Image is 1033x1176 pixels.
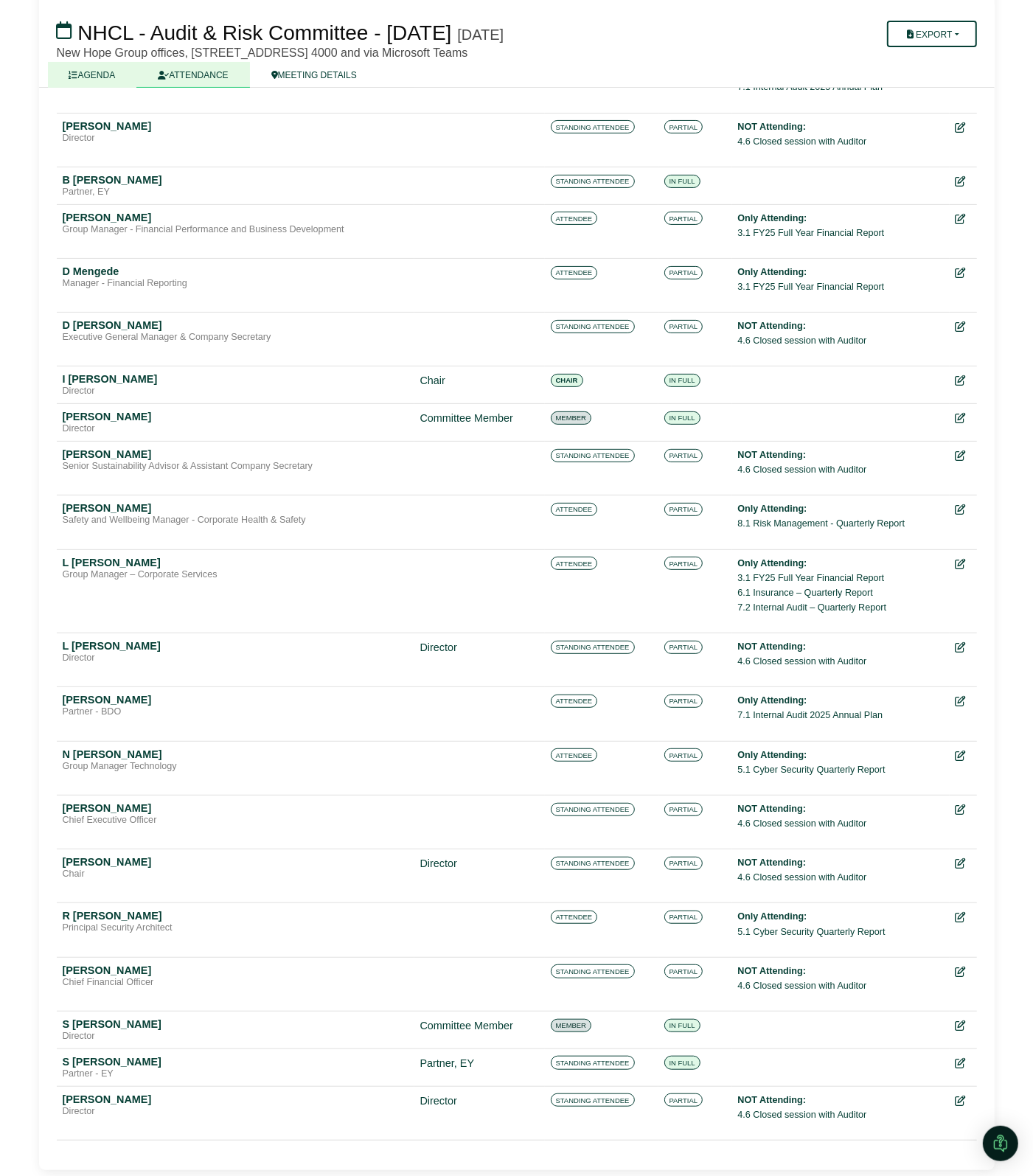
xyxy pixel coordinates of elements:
[664,266,703,279] span: PARTIAL
[63,332,408,344] div: Executive General Manager & Company Secretary
[738,816,944,831] li: 4.6 Closed session with Auditor
[63,693,408,706] div: [PERSON_NAME]
[664,695,703,708] span: PARTIAL
[664,411,700,425] span: IN FULL
[738,571,944,585] li: 3.1 FY25 Full Year Financial Report
[63,977,408,989] div: Chief Financial Officer
[983,1126,1018,1161] div: Open Intercom Messenger
[63,187,408,198] div: Partner, EY
[551,857,635,870] span: STANDING ATTENDEE
[664,503,703,516] span: PARTIAL
[48,62,137,88] a: AGENDA
[738,265,944,279] div: Only Attending:
[551,695,598,708] span: ATTENDEE
[63,501,408,515] div: [PERSON_NAME]
[551,748,598,762] span: ATTENDEE
[57,46,468,59] span: New Hope Group offices, [STREET_ADDRESS] 4000 and via Microsoft Teams
[738,319,944,333] div: NOT Attending:
[551,374,583,387] span: CHAIR
[551,1093,635,1107] span: STANDING ATTENDEE
[956,265,971,282] div: Edit
[738,801,944,816] div: NOT Attending:
[63,1068,408,1080] div: Partner - EY
[956,410,971,427] div: Edit
[664,1019,700,1032] span: IN FULL
[63,515,408,526] div: Safety and Wellbeing Manager - Corporate Health & Safety
[956,801,971,818] div: Edit
[63,909,408,922] div: R [PERSON_NAME]
[738,1107,944,1122] li: 4.6 Closed session with Auditor
[63,815,408,827] div: Chief Executive Officer
[63,211,408,224] div: [PERSON_NAME]
[956,639,971,656] div: Edit
[664,1056,700,1069] span: IN FULL
[551,641,635,654] span: STANDING ATTENDEE
[420,639,539,656] div: Director
[63,869,408,880] div: Chair
[738,556,944,571] div: Only Attending:
[551,449,635,462] span: STANDING ATTENDEE
[664,449,703,462] span: PARTIAL
[420,372,539,389] div: Chair
[250,62,378,88] a: MEETING DETAILS
[956,693,971,710] div: Edit
[551,175,635,188] span: STANDING ATTENDEE
[738,693,944,708] div: Only Attending:
[551,120,635,133] span: STANDING ATTENDEE
[63,569,408,581] div: Group Manager – Corporate Services
[738,964,944,978] div: NOT Attending:
[956,556,971,573] div: Edit
[63,461,408,473] div: Senior Sustainability Advisor & Assistant Company Secretary
[738,978,944,993] li: 4.6 Closed session with Auditor
[956,964,971,981] div: Edit
[551,266,598,279] span: ATTENDEE
[956,1093,971,1110] div: Edit
[664,748,703,762] span: PARTIAL
[63,265,408,278] div: D Mengede
[738,119,944,134] div: NOT Attending:
[738,585,944,600] li: 6.1 Insurance – Quarterly Report
[664,803,703,816] span: PARTIAL
[63,1093,408,1106] div: [PERSON_NAME]
[738,762,944,777] li: 5.1 Cyber Security Quarterly Report
[738,462,944,477] li: 4.6 Closed session with Auditor
[63,319,408,332] div: D [PERSON_NAME]
[738,501,944,516] div: Only Attending:
[738,1093,944,1107] div: NOT Attending:
[956,319,971,335] div: Edit
[77,21,451,44] span: NHCL - Audit & Risk Committee - [DATE]
[551,1019,592,1032] span: MEMBER
[738,279,944,294] li: 3.1 FY25 Full Year Financial Report
[63,278,408,290] div: Manager - Financial Reporting
[738,855,944,870] div: NOT Attending:
[738,654,944,669] li: 4.6 Closed session with Auditor
[63,173,408,187] div: B [PERSON_NAME]
[420,855,539,872] div: Director
[63,761,408,773] div: Group Manager Technology
[738,516,944,531] li: 8.1 Risk Management - Quarterly Report
[551,803,635,816] span: STANDING ATTENDEE
[63,922,408,934] div: Principal Security Architect
[664,120,703,133] span: PARTIAL
[420,1017,539,1034] div: Committee Member
[956,119,971,136] div: Edit
[551,503,598,516] span: ATTENDEE
[551,557,598,570] span: ATTENDEE
[956,909,971,926] div: Edit
[956,211,971,228] div: Edit
[63,423,408,435] div: Director
[664,911,703,924] span: PARTIAL
[956,1055,971,1072] div: Edit
[551,212,598,225] span: ATTENDEE
[63,1055,408,1068] div: S [PERSON_NAME]
[956,1017,971,1034] div: Edit
[551,320,635,333] span: STANDING ATTENDEE
[63,372,408,386] div: I [PERSON_NAME]
[63,1031,408,1043] div: Director
[664,1093,703,1107] span: PARTIAL
[63,801,408,815] div: [PERSON_NAME]
[956,372,971,389] div: Edit
[63,556,408,569] div: L [PERSON_NAME]
[738,870,944,885] li: 4.6 Closed session with Auditor
[420,1093,539,1110] div: Director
